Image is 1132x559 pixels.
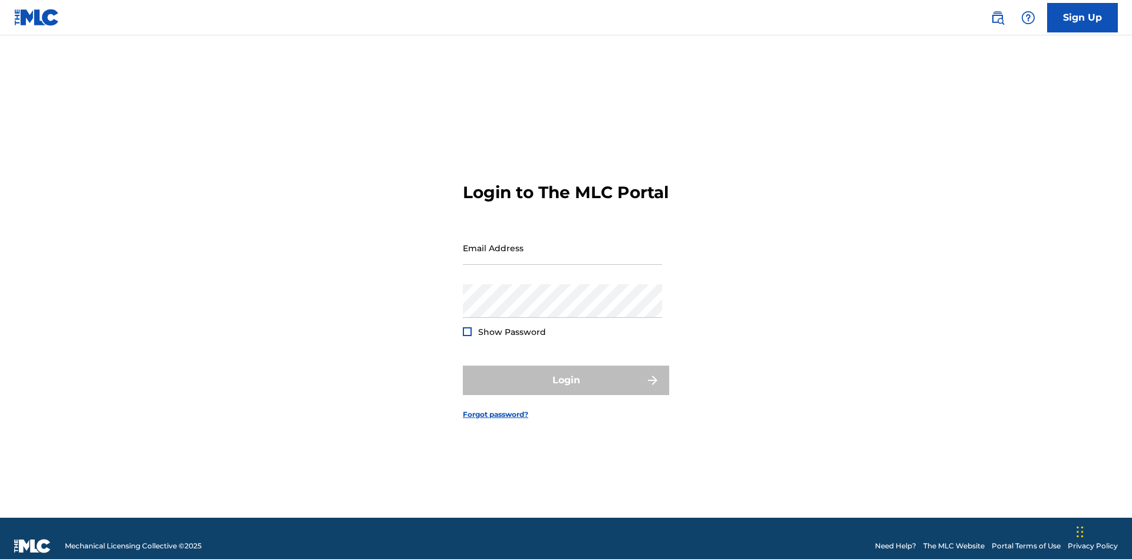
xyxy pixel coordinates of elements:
[875,541,916,551] a: Need Help?
[986,6,1009,29] a: Public Search
[1016,6,1040,29] div: Help
[14,9,60,26] img: MLC Logo
[990,11,1005,25] img: search
[992,541,1061,551] a: Portal Terms of Use
[1073,502,1132,559] iframe: Chat Widget
[478,327,546,337] span: Show Password
[463,182,669,203] h3: Login to The MLC Portal
[1021,11,1035,25] img: help
[1047,3,1118,32] a: Sign Up
[1068,541,1118,551] a: Privacy Policy
[65,541,202,551] span: Mechanical Licensing Collective © 2025
[923,541,985,551] a: The MLC Website
[1077,514,1084,550] div: Drag
[14,539,51,553] img: logo
[463,409,528,420] a: Forgot password?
